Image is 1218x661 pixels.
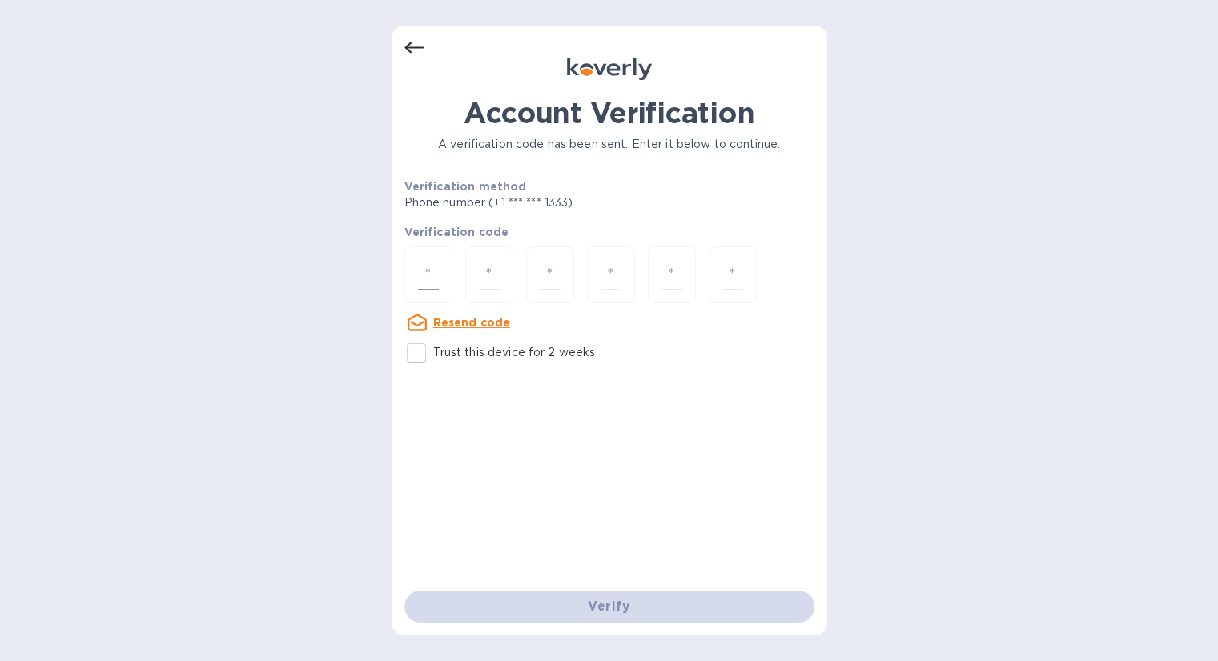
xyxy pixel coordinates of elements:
[433,344,596,361] p: Trust this device for 2 weeks
[404,180,527,193] b: Verification method
[404,96,814,130] h1: Account Verification
[404,136,814,153] p: A verification code has been sent. Enter it below to continue.
[404,194,696,211] p: Phone number (+1 *** *** 1333)
[433,316,511,329] u: Resend code
[404,224,814,240] p: Verification code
